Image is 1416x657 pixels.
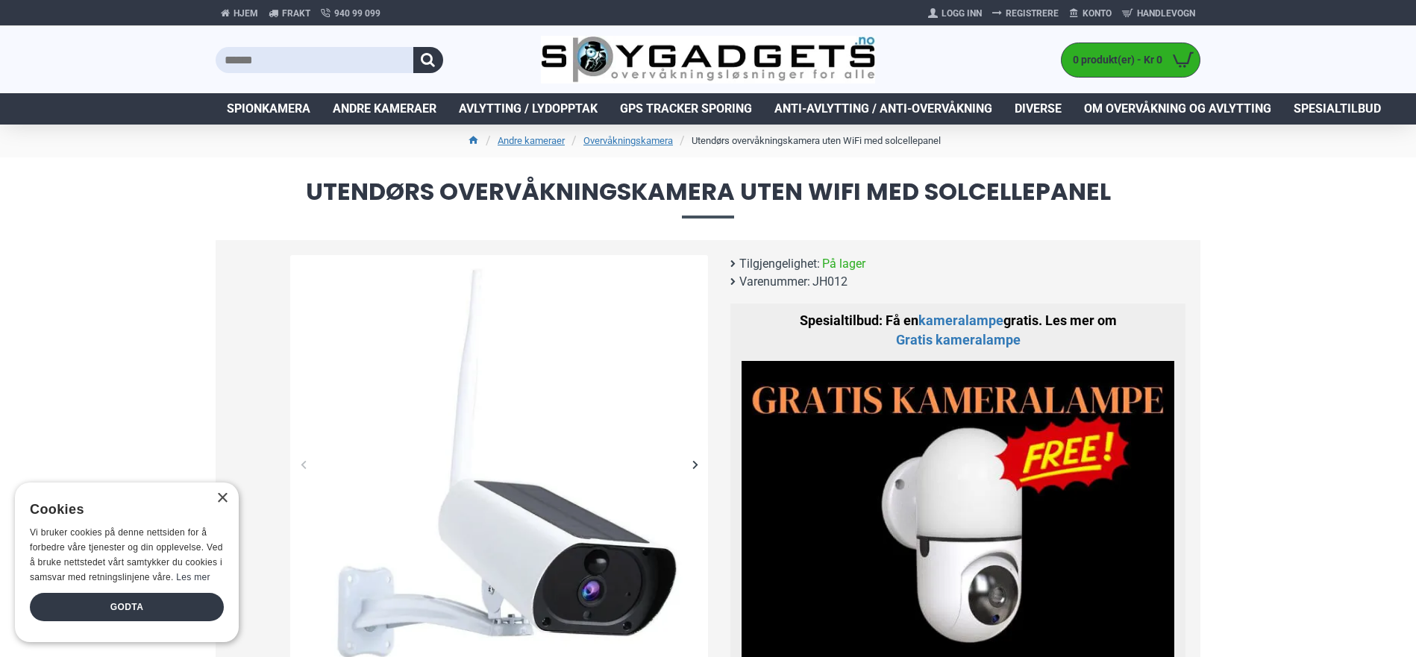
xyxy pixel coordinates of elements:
span: Spesialtilbud [1294,100,1381,118]
span: Hjem [234,7,258,20]
a: Handlevogn [1117,1,1200,25]
span: Utendørs overvåkningskamera uten WiFi med solcellepanel [216,180,1200,218]
div: Close [216,493,228,504]
a: Anti-avlytting / Anti-overvåkning [763,93,1003,125]
a: Om overvåkning og avlytting [1073,93,1282,125]
span: Vi bruker cookies på denne nettsiden for å forbedre våre tjenester og din opplevelse. Ved å bruke... [30,527,223,582]
img: SpyGadgets.no [541,36,876,84]
a: kameralampe [918,311,1003,330]
span: 940 99 099 [334,7,380,20]
div: Next slide [682,451,708,477]
a: Konto [1064,1,1117,25]
a: Registrere [987,1,1064,25]
a: Andre kameraer [498,133,565,148]
a: Logg Inn [923,1,987,25]
a: Gratis kameralampe ved kjøp av ett overvåkningskamera [896,330,1021,350]
span: Konto [1083,7,1112,20]
b: Tilgjengelighet: [739,255,820,273]
span: GPS Tracker Sporing [620,100,752,118]
span: Andre kameraer [333,100,436,118]
div: Godta [30,593,224,621]
span: Handlevogn [1137,7,1195,20]
a: Spionkamera [216,93,322,125]
span: Frakt [282,7,310,20]
a: Avlytting / Lydopptak [448,93,609,125]
a: GPS Tracker Sporing [609,93,763,125]
a: 0 produkt(er) - Kr 0 [1062,43,1200,77]
a: Spesialtilbud [1282,93,1392,125]
span: 0 produkt(er) - Kr 0 [1062,52,1166,68]
span: På lager [822,255,865,273]
a: Andre kameraer [322,93,448,125]
a: Diverse [1003,93,1073,125]
b: Varenummer: [739,273,810,291]
div: Previous slide [290,451,316,477]
div: Cookies [30,494,214,526]
span: Diverse [1015,100,1062,118]
span: Logg Inn [942,7,982,20]
span: Om overvåkning og avlytting [1084,100,1271,118]
span: Avlytting / Lydopptak [459,100,598,118]
span: Spesialtilbud: Få en gratis. Les mer om [800,312,1117,348]
span: JH012 [812,273,848,291]
a: Overvåkningskamera [583,133,673,148]
a: Les mer, opens a new window [176,572,210,582]
span: Spionkamera [227,100,310,118]
span: Anti-avlytting / Anti-overvåkning [774,100,992,118]
span: Registrere [1006,7,1059,20]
